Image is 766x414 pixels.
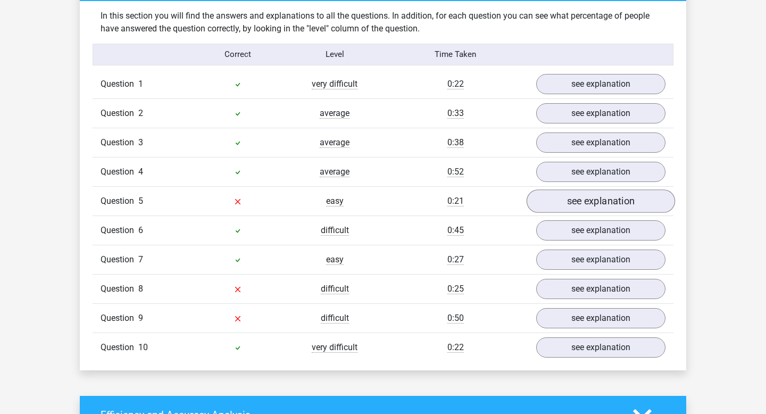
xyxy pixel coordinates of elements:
[536,220,665,241] a: see explanation
[536,74,665,94] a: see explanation
[312,79,357,89] span: very difficult
[383,48,528,61] div: Time Taken
[447,79,464,89] span: 0:22
[138,313,143,323] span: 9
[536,337,665,358] a: see explanation
[101,195,138,208] span: Question
[312,342,357,353] span: very difficult
[138,167,143,177] span: 4
[138,284,143,294] span: 8
[286,48,383,61] div: Level
[447,225,464,236] span: 0:45
[447,284,464,294] span: 0:25
[101,136,138,149] span: Question
[101,341,138,354] span: Question
[101,283,138,295] span: Question
[536,103,665,123] a: see explanation
[101,78,138,90] span: Question
[101,107,138,120] span: Question
[101,312,138,325] span: Question
[527,189,675,213] a: see explanation
[190,48,287,61] div: Correct
[536,162,665,182] a: see explanation
[320,137,349,148] span: average
[447,313,464,324] span: 0:50
[101,165,138,178] span: Question
[447,167,464,177] span: 0:52
[447,137,464,148] span: 0:38
[101,253,138,266] span: Question
[320,167,349,177] span: average
[320,108,349,119] span: average
[536,133,665,153] a: see explanation
[447,254,464,265] span: 0:27
[138,196,143,206] span: 5
[447,342,464,353] span: 0:22
[101,224,138,237] span: Question
[138,342,148,352] span: 10
[321,284,349,294] span: difficult
[326,196,344,206] span: easy
[536,308,665,328] a: see explanation
[326,254,344,265] span: easy
[138,137,143,147] span: 3
[138,225,143,235] span: 6
[93,10,673,35] div: In this section you will find the answers and explanations to all the questions. In addition, for...
[321,225,349,236] span: difficult
[536,279,665,299] a: see explanation
[447,196,464,206] span: 0:21
[536,250,665,270] a: see explanation
[321,313,349,324] span: difficult
[447,108,464,119] span: 0:33
[138,108,143,118] span: 2
[138,79,143,89] span: 1
[138,254,143,264] span: 7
